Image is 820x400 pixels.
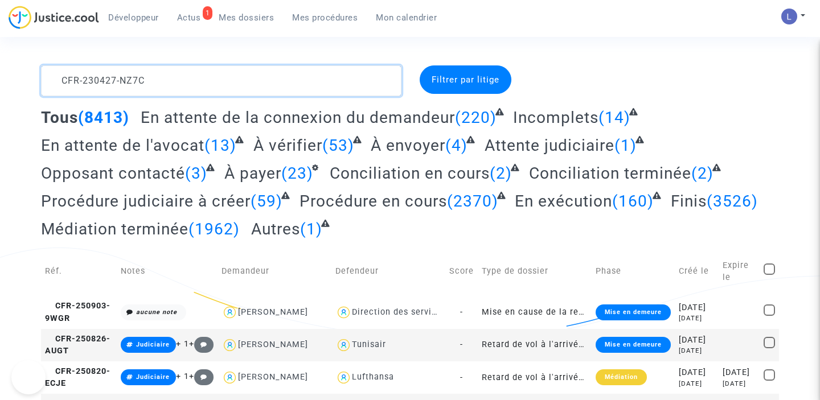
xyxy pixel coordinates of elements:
img: icon-user.svg [222,304,238,321]
span: Mes procédures [292,13,358,23]
td: Type de dossier [478,247,592,296]
span: (3) [185,164,207,183]
a: 1Actus [168,9,210,26]
div: [DATE] [679,366,715,379]
div: [PERSON_NAME] [238,307,308,317]
a: Mes dossiers [210,9,283,26]
span: - [460,373,463,382]
span: CFR-250903-9WGR [45,301,110,323]
span: (4) [445,136,468,155]
span: Judiciaire [136,373,170,381]
span: À vérifier [253,136,322,155]
img: jc-logo.svg [9,6,99,29]
div: Lufthansa [352,372,394,382]
span: (3526) [707,192,758,211]
div: Mise en demeure [596,304,671,320]
span: (1) [614,136,637,155]
span: Procédure en cours [300,192,447,211]
span: (13) [204,136,236,155]
a: Mes procédures [283,9,367,26]
span: (53) [322,136,354,155]
span: Actus [177,13,201,23]
td: Phase [592,247,675,296]
span: (2) [490,164,512,183]
div: [DATE] [723,379,756,389]
img: icon-user.svg [335,337,352,353]
span: Mes dossiers [219,13,274,23]
div: [DATE] [679,314,715,323]
div: [DATE] [679,379,715,389]
span: (220) [455,108,497,127]
span: + 1 [176,339,189,349]
div: [DATE] [679,346,715,356]
span: (59) [251,192,282,211]
span: Tous [41,108,78,127]
span: (23) [281,164,313,183]
span: - [460,307,463,317]
span: Procédure judiciaire à créer [41,192,251,211]
div: [PERSON_NAME] [238,372,308,382]
img: icon-user.svg [222,369,238,386]
div: 1 [203,6,213,20]
span: CFR-250820-ECJE [45,366,110,389]
span: - [460,340,463,349]
span: Incomplets [513,108,598,127]
td: Retard de vol à l'arrivée (Règlement CE n°261/2004) [478,361,592,394]
div: [PERSON_NAME] [238,340,308,349]
span: Filtrer par litige [432,75,499,85]
div: Mise en demeure [596,337,671,353]
span: (1) [300,220,322,238]
span: (160) [612,192,654,211]
td: Defendeur [331,247,445,296]
span: CFR-250826-AUGT [45,334,110,356]
iframe: Help Scout Beacon - Open [11,360,46,394]
div: Médiation [596,369,647,385]
span: En attente de la connexion du demandeur [141,108,455,127]
i: aucune note [136,308,177,316]
a: Mon calendrier [367,9,446,26]
span: + [189,372,214,381]
span: Conciliation terminée [529,164,691,183]
div: Direction des services judiciaires du Ministère de la Justice - Bureau FIP4 [352,307,668,317]
div: [DATE] [723,366,756,379]
span: Judiciaire [136,341,170,348]
td: Demandeur [218,247,331,296]
td: Réf. [41,247,117,296]
span: (1962) [188,220,240,238]
span: En exécution [515,192,612,211]
span: (8413) [78,108,129,127]
div: [DATE] [679,302,715,314]
span: Attente judiciaire [485,136,614,155]
span: + 1 [176,372,189,381]
img: icon-user.svg [335,369,352,386]
img: icon-user.svg [335,304,352,321]
img: AATXAJzI13CaqkJmx-MOQUbNyDE09GJ9dorwRvFSQZdH=s96-c [781,9,797,24]
span: Développeur [108,13,159,23]
div: [DATE] [679,334,715,347]
td: Notes [117,247,218,296]
span: Conciliation en cours [330,164,490,183]
span: Mon calendrier [376,13,437,23]
img: icon-user.svg [222,337,238,353]
td: Mise en cause de la responsabilité de l'Etat pour lenteur excessive de la Justice (sans requête) [478,296,592,328]
td: Créé le [675,247,719,296]
span: Finis [671,192,707,211]
span: Médiation terminée [41,220,188,238]
td: Retard de vol à l'arrivée (Règlement CE n°261/2004) [478,329,592,361]
span: À payer [224,164,281,183]
a: Développeur [99,9,168,26]
span: (2370) [447,192,498,211]
td: Expire le [719,247,760,296]
span: (2) [691,164,714,183]
span: Opposant contacté [41,164,185,183]
span: Autres [251,220,300,238]
td: Score [445,247,478,296]
span: À envoyer [371,136,445,155]
div: Tunisair [352,340,386,349]
span: (14) [598,108,630,127]
span: En attente de l'avocat [41,136,204,155]
span: + [189,339,214,349]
